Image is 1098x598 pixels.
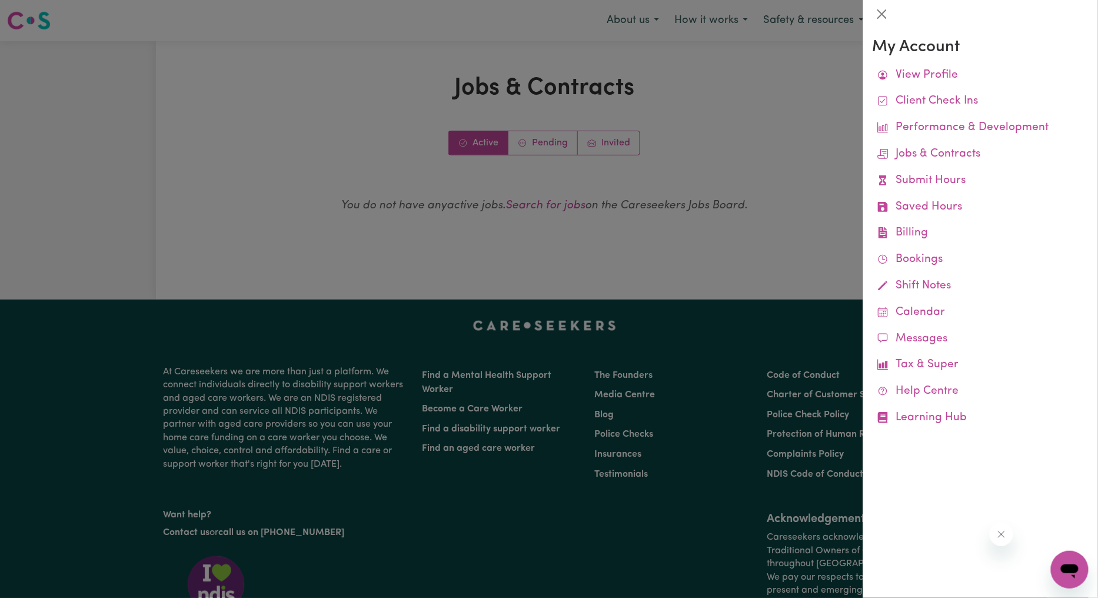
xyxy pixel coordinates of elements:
a: Jobs & Contracts [873,141,1089,168]
a: Messages [873,326,1089,353]
button: Close [873,5,891,24]
a: Saved Hours [873,194,1089,221]
a: Client Check Ins [873,88,1089,115]
a: Billing [873,220,1089,247]
iframe: Button to launch messaging window [1051,551,1089,589]
a: Calendar [873,300,1089,326]
a: Tax & Super [873,352,1089,378]
a: Submit Hours [873,168,1089,194]
h3: My Account [873,38,1089,58]
a: Performance & Development [873,115,1089,141]
a: Learning Hub [873,405,1089,431]
a: Help Centre [873,378,1089,405]
a: Shift Notes [873,273,1089,300]
span: Need any help? [7,8,71,18]
a: View Profile [873,62,1089,89]
iframe: Close message [990,523,1013,546]
a: Bookings [873,247,1089,273]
